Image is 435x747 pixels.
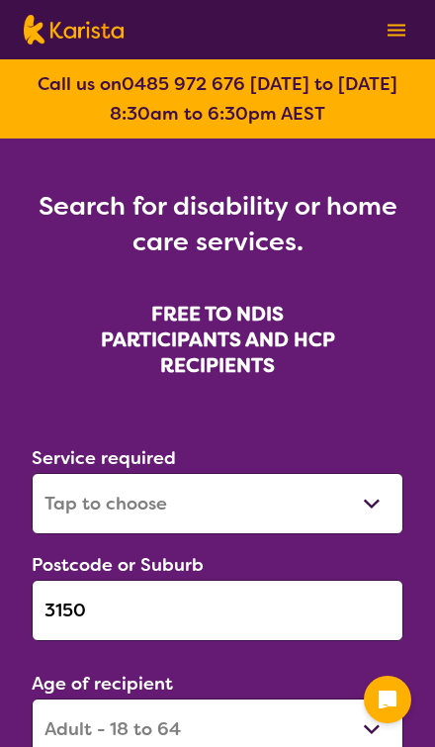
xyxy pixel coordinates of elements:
[388,24,405,37] img: menu
[32,580,403,641] input: Type
[122,72,245,96] a: 0485 972 676
[38,72,397,126] b: Call us on [DATE] to [DATE] 8:30am to 6:30pm AEST
[24,15,124,45] img: Karista logo
[32,672,173,696] label: Age of recipient
[32,553,204,577] label: Postcode or Suburb
[101,301,335,378] b: FREE TO NDIS PARTICIPANTS AND HCP RECIPIENTS
[32,188,403,259] h1: Search for disability or home care services.
[32,446,176,470] label: Service required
